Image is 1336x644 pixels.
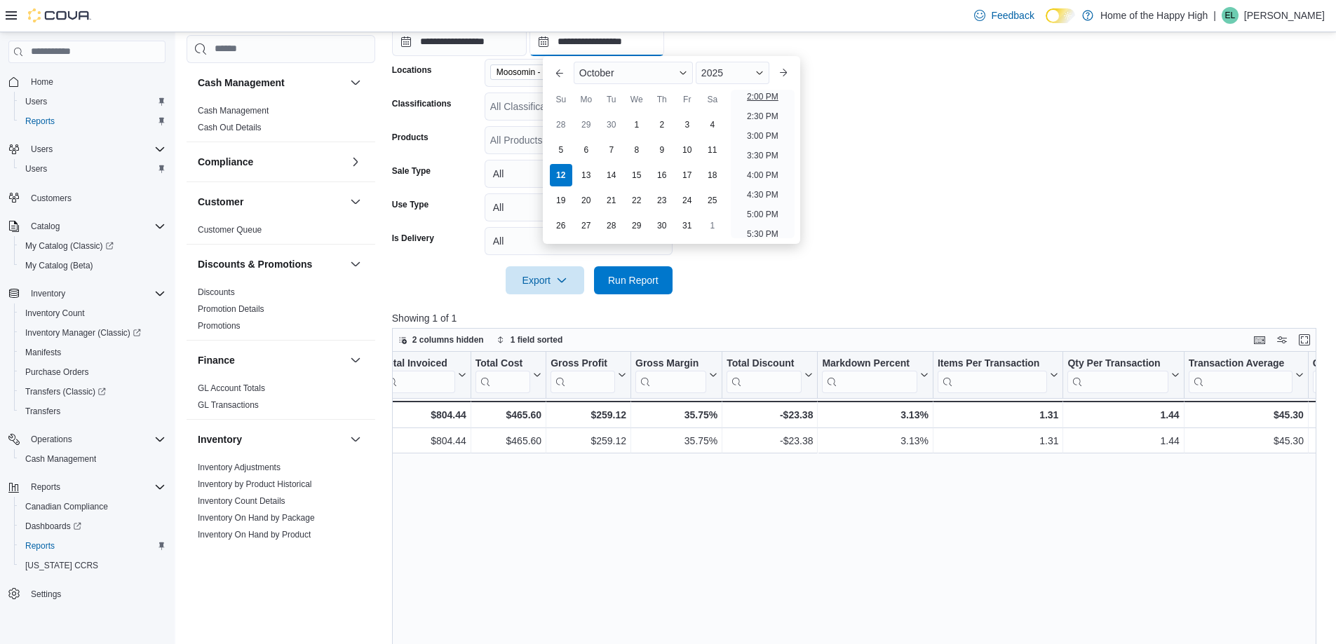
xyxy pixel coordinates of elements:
[198,353,235,367] h3: Finance
[20,403,166,420] span: Transfers
[198,224,262,235] span: Customer Queue
[1213,7,1216,24] p: |
[198,479,312,490] span: Inventory by Product Historical
[600,164,623,186] div: day-14
[198,303,264,315] span: Promotion Details
[485,227,673,255] button: All
[25,453,96,465] span: Cash Management
[822,357,917,371] div: Markdown Percent
[25,431,166,448] span: Operations
[1046,23,1046,24] span: Dark Mode
[635,357,717,393] button: Gross Margin
[20,93,53,110] a: Users
[651,214,673,237] div: day-30
[412,334,484,345] span: 2 columns hidden
[3,71,171,92] button: Home
[14,362,171,382] button: Purchase Orders
[14,536,171,556] button: Reports
[575,139,598,161] div: day-6
[938,357,1059,393] button: Items Per Transaction
[1067,432,1179,449] div: 1.44
[497,65,606,79] span: Moosomin - Moosomin Pipestone - Fire & Flower
[485,193,673,221] button: All
[727,357,802,393] div: Total Discount
[701,88,724,111] div: Sa
[635,357,706,371] div: Gross Margin
[3,284,171,303] button: Inventory
[550,88,572,111] div: Su
[198,195,243,209] h3: Customer
[475,357,530,371] div: Total Cost
[198,512,315,523] span: Inventory On Hand by Package
[20,324,147,341] a: Inventory Manager (Classic)
[741,88,784,105] li: 2:00 PM
[1225,7,1236,24] span: EL
[198,496,285,506] a: Inventory Count Details
[676,88,699,111] div: Fr
[198,76,285,90] h3: Cash Management
[31,221,60,232] span: Catalog
[575,114,598,136] div: day-29
[3,584,171,604] button: Settings
[14,343,171,362] button: Manifests
[676,114,699,136] div: day-3
[198,529,311,540] span: Inventory On Hand by Product
[198,76,344,90] button: Cash Management
[701,139,724,161] div: day-11
[25,479,166,495] span: Reports
[20,160,53,177] a: Users
[550,139,572,161] div: day-5
[347,193,364,210] button: Customer
[25,163,47,174] span: Users
[676,164,699,186] div: day-17
[1189,432,1304,449] div: $45.30
[31,481,60,493] span: Reports
[25,406,60,417] span: Transfers
[731,90,795,238] ul: Time
[25,116,55,127] span: Reports
[20,113,60,130] a: Reports
[822,406,928,423] div: 3.13%
[382,432,466,449] div: $804.44
[579,67,614,78] span: October
[696,62,769,84] div: Button. Open the year selector. 2025 is currently selected.
[25,366,89,378] span: Purchase Orders
[25,190,77,207] a: Customers
[594,266,673,294] button: Run Report
[938,406,1059,423] div: 1.31
[25,501,108,512] span: Canadian Compliance
[14,256,171,275] button: My Catalog (Beta)
[938,432,1059,449] div: 1.31
[1067,357,1168,393] div: Qty Per Transaction
[20,451,166,467] span: Cash Management
[392,233,434,244] label: Is Delivery
[626,114,648,136] div: day-1
[25,521,81,532] span: Dashboards
[14,236,171,256] a: My Catalog (Classic)
[14,497,171,516] button: Canadian Compliance
[382,357,454,371] div: Total Invoiced
[741,128,784,144] li: 3:00 PM
[651,164,673,186] div: day-16
[20,305,90,322] a: Inventory Count
[3,139,171,159] button: Users
[392,64,432,76] label: Locations
[14,303,171,323] button: Inventory Count
[198,105,269,116] span: Cash Management
[1067,357,1168,371] div: Qty Per Transaction
[25,96,47,107] span: Users
[25,540,55,551] span: Reports
[600,189,623,212] div: day-21
[198,462,281,473] span: Inventory Adjustments
[20,383,166,400] span: Transfers (Classic)
[187,221,375,244] div: Customer
[347,74,364,91] button: Cash Management
[550,189,572,212] div: day-19
[198,546,283,557] span: Inventory Transactions
[14,92,171,111] button: Users
[20,238,119,254] a: My Catalog (Classic)
[20,537,166,554] span: Reports
[1244,7,1325,24] p: [PERSON_NAME]
[3,477,171,497] button: Reports
[14,556,171,575] button: [US_STATE] CCRS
